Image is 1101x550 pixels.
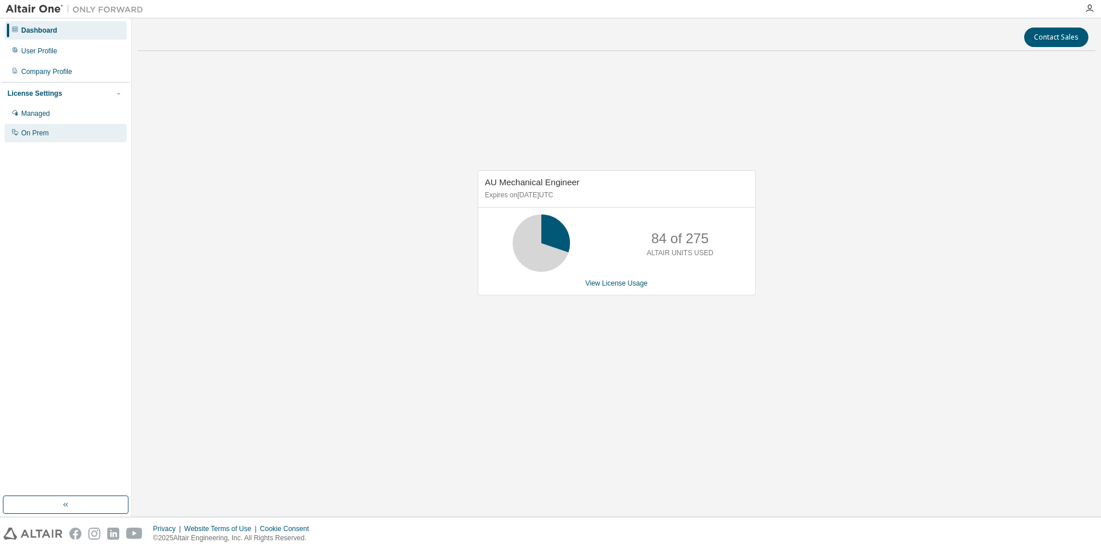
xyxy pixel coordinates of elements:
[485,177,580,187] span: AU Mechanical Engineer
[21,26,57,35] div: Dashboard
[260,524,315,533] div: Cookie Consent
[153,524,184,533] div: Privacy
[153,533,316,543] p: © 2025 Altair Engineering, Inc. All Rights Reserved.
[651,229,709,248] p: 84 of 275
[647,248,713,258] p: ALTAIR UNITS USED
[21,67,72,76] div: Company Profile
[21,128,49,138] div: On Prem
[1024,28,1088,47] button: Contact Sales
[88,528,100,540] img: instagram.svg
[126,528,143,540] img: youtube.svg
[585,279,648,287] a: View License Usage
[3,528,63,540] img: altair_logo.svg
[7,89,62,98] div: License Settings
[69,528,81,540] img: facebook.svg
[6,3,149,15] img: Altair One
[21,109,50,118] div: Managed
[107,528,119,540] img: linkedin.svg
[184,524,260,533] div: Website Terms of Use
[485,190,745,200] p: Expires on [DATE] UTC
[21,46,57,56] div: User Profile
